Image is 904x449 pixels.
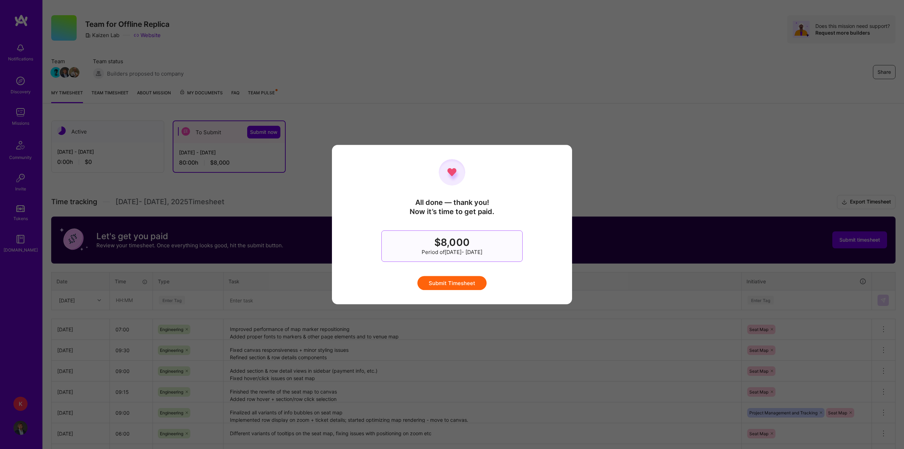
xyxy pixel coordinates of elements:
span: Period of [DATE] - [DATE] [422,248,482,256]
h4: All done — thank you! Now it’s time to get paid. [410,198,494,216]
div: modal [332,145,572,305]
span: $8,000 [434,236,469,248]
button: Submit Timesheet [417,276,487,290]
img: team pulse heart [439,159,465,186]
